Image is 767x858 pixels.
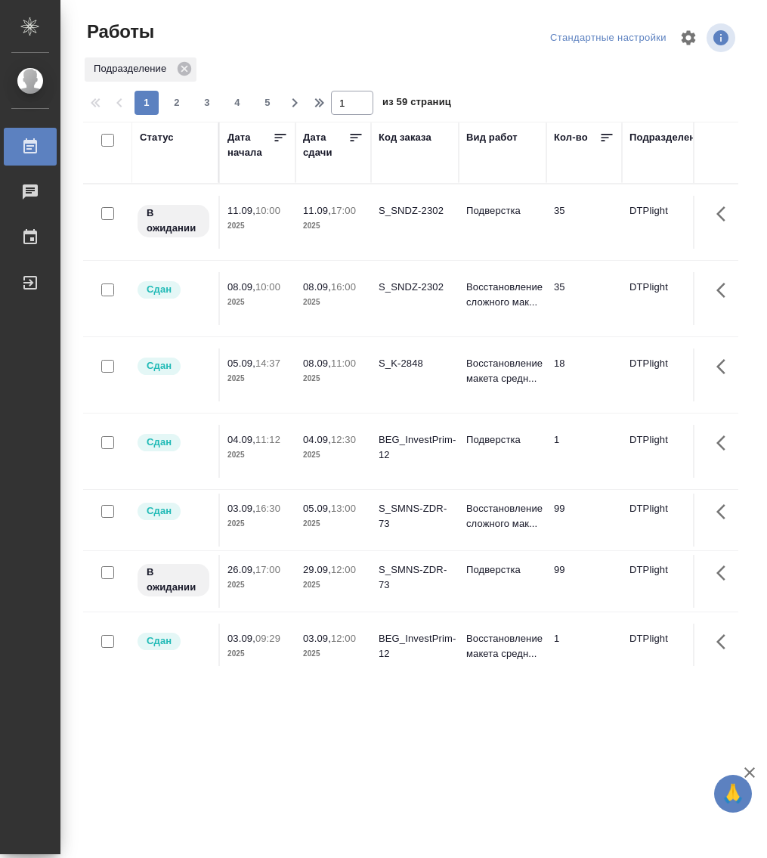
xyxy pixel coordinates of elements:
div: BEG_InvestPrim-12 [379,432,451,463]
div: Подразделение [85,57,196,82]
div: S_SNDZ-2302 [379,203,451,218]
p: Восстановление макета средн... [466,631,539,661]
p: 16:00 [331,281,356,293]
div: split button [546,26,670,50]
span: 5 [255,95,280,110]
p: В ожидании [147,206,200,236]
p: 2025 [227,448,288,463]
div: Менеджер проверил работу исполнителя, передает ее на следующий этап [136,501,211,522]
button: Здесь прячутся важные кнопки [707,196,744,232]
p: 12:30 [331,434,356,445]
p: Сдан [147,503,172,519]
span: 3 [195,95,219,110]
p: 2025 [303,448,363,463]
button: Здесь прячутся важные кнопки [707,624,744,660]
p: Сдан [147,282,172,297]
div: Менеджер проверил работу исполнителя, передает ее на следующий этап [136,280,211,300]
td: DTPlight [622,494,710,547]
td: 18 [546,348,622,401]
p: Восстановление сложного мак... [466,501,539,531]
p: 2025 [227,516,288,531]
div: S_SMNS-ZDR-73 [379,501,451,531]
span: Работы [83,20,154,44]
button: 2 [165,91,189,115]
p: 16:30 [255,503,280,514]
div: Менеджер проверил работу исполнителя, передает ее на следующий этап [136,356,211,376]
p: Подверстка [466,562,539,578]
p: 13:00 [331,503,356,514]
p: 03.09, [227,633,255,644]
p: Подразделение [94,61,172,76]
p: Восстановление макета средн... [466,356,539,386]
p: Подверстка [466,203,539,218]
p: Сдан [147,358,172,373]
p: 10:00 [255,205,280,216]
p: 2025 [227,578,288,593]
button: 🙏 [714,775,752,813]
td: 99 [546,494,622,547]
p: 14:37 [255,358,280,369]
p: 26.09, [227,564,255,575]
button: Здесь прячутся важные кнопки [707,425,744,461]
button: 5 [255,91,280,115]
p: В ожидании [147,565,200,595]
td: DTPlight [622,624,710,677]
button: 3 [195,91,219,115]
p: Подверстка [466,432,539,448]
p: 04.09, [227,434,255,445]
p: 03.09, [227,503,255,514]
p: 2025 [227,295,288,310]
div: Код заказа [379,130,431,145]
td: 1 [546,425,622,478]
p: 03.09, [303,633,331,644]
p: 12:00 [331,633,356,644]
p: 05.09, [227,358,255,369]
td: 35 [546,272,622,325]
p: 2025 [227,646,288,661]
p: 2025 [303,578,363,593]
td: 35 [546,196,622,249]
p: 17:00 [255,564,280,575]
p: 2025 [303,295,363,310]
span: из 59 страниц [382,93,451,115]
p: 2025 [303,646,363,661]
div: S_SMNS-ZDR-73 [379,562,451,593]
div: S_SNDZ-2302 [379,280,451,295]
p: 11.09, [227,205,255,216]
p: 29.09, [303,564,331,575]
p: 2025 [303,516,363,531]
div: S_K-2848 [379,356,451,371]
p: 10:00 [255,281,280,293]
td: 1 [546,624,622,677]
td: DTPlight [622,425,710,478]
p: 11:12 [255,434,280,445]
button: Здесь прячутся важные кнопки [707,555,744,591]
p: 17:00 [331,205,356,216]
div: Менеджер проверил работу исполнителя, передает ее на следующий этап [136,432,211,453]
p: 2025 [227,371,288,386]
div: Дата начала [227,130,273,160]
span: 4 [225,95,249,110]
div: Вид работ [466,130,518,145]
span: 🙏 [720,778,746,810]
span: 2 [165,95,189,110]
td: DTPlight [622,196,710,249]
div: BEG_InvestPrim-12 [379,631,451,661]
td: 99 [546,555,622,608]
td: DTPlight [622,348,710,401]
span: Настроить таблицу [670,20,707,56]
div: Менеджер проверил работу исполнителя, передает ее на следующий этап [136,631,211,652]
div: Статус [140,130,174,145]
p: 08.09, [303,358,331,369]
button: Здесь прячутся важные кнопки [707,494,744,530]
p: 2025 [303,371,363,386]
p: 04.09, [303,434,331,445]
div: Дата сдачи [303,130,348,160]
button: Здесь прячутся важные кнопки [707,272,744,308]
p: Восстановление сложного мак... [466,280,539,310]
p: 11.09, [303,205,331,216]
p: 12:00 [331,564,356,575]
p: 11:00 [331,358,356,369]
button: 4 [225,91,249,115]
p: 08.09, [227,281,255,293]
